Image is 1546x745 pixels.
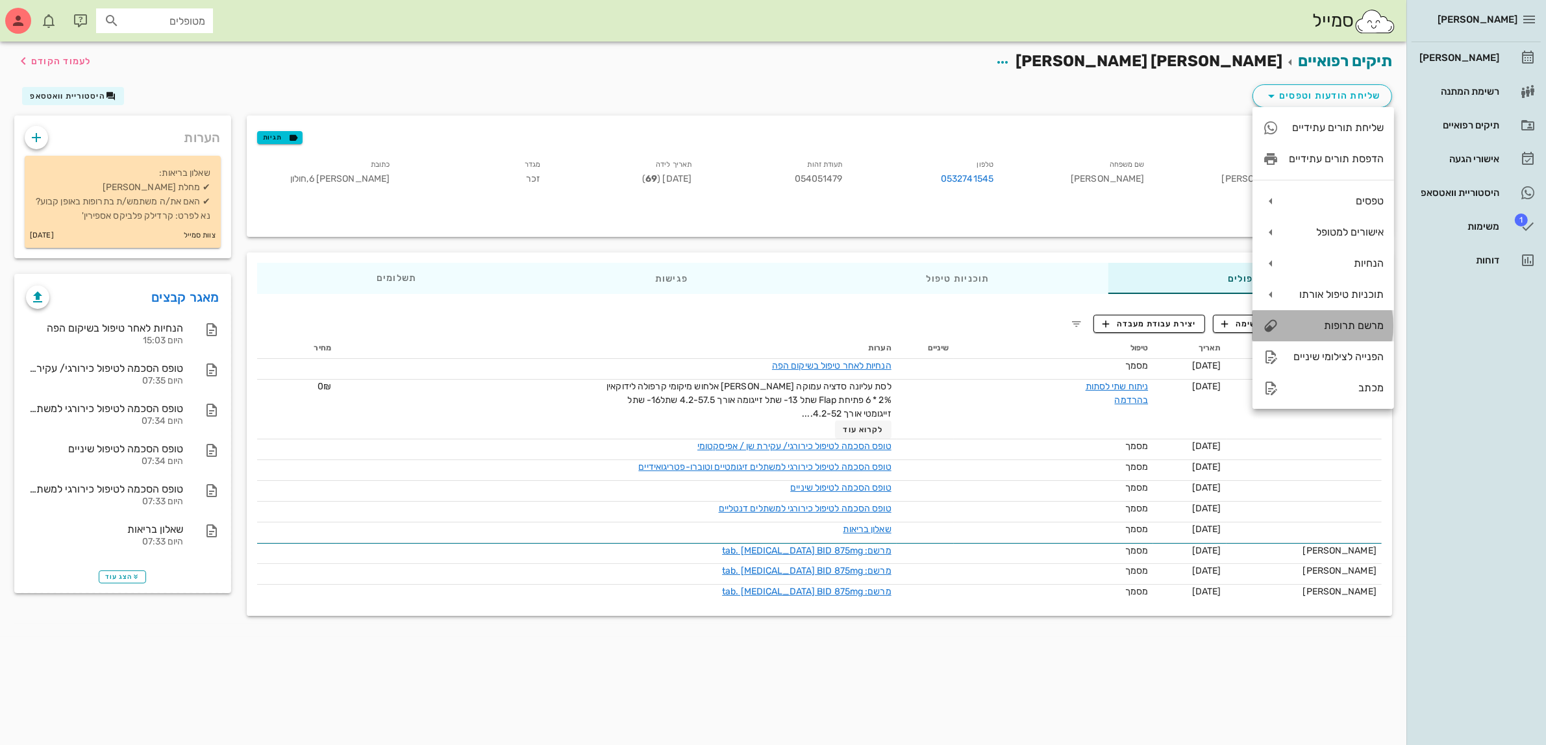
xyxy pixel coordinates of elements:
[1125,503,1148,514] span: מסמך
[35,166,210,223] p: שאלון בריאות: ✔ מחלת [PERSON_NAME] ✔ האם את/ה משתמש/ת בתרופות באופן קבוע? נא לפרט: קרדילק פלביקס ...
[525,160,540,169] small: מגדר
[1192,482,1221,493] span: [DATE]
[954,338,1153,359] th: טיפול
[1125,360,1148,371] span: מסמך
[1232,359,1377,373] div: [PERSON_NAME]
[30,228,54,243] small: [DATE]
[318,381,331,392] span: 0₪
[1412,42,1541,73] a: [PERSON_NAME]
[26,322,183,334] div: הנחיות לאחר טיפול בשיקום הפה
[1417,120,1499,130] div: תיקים רפואיים
[1016,52,1282,70] span: [PERSON_NAME] [PERSON_NAME]
[843,425,884,434] span: לקרוא עוד
[1232,380,1377,393] div: [PERSON_NAME]
[1192,381,1221,392] span: [DATE]
[843,524,891,535] a: שאלון בריאות
[1515,214,1528,226] span: תג
[1264,88,1381,104] span: שליחת הודעות וטפסים
[1417,221,1499,232] div: משימות
[722,586,891,597] a: מרשם: tab. [MEDICAL_DATA] BID 875mg
[722,565,891,576] a: מרשם: tab. [MEDICAL_DATA] BID 875mg
[1125,545,1148,556] span: מסמך
[1412,76,1541,107] a: רשימת המתנה
[99,570,146,583] button: הצג עוד
[1417,255,1499,265] div: דוחות
[638,461,891,472] a: טופס הסכמה לטיפול כירורגי למשתלים זיגומטיים וטוברו-פטריגואידיים
[772,360,891,371] a: הנחיות לאחר טיפול בשיקום הפה
[1103,318,1196,330] span: יצירת עבודת מעבדה
[642,173,692,184] span: [DATE] ( )
[656,160,692,169] small: תאריך לידה
[1253,248,1394,279] div: הנחיות
[1417,86,1499,97] div: רשימת המתנה
[1125,565,1148,576] span: מסמך
[977,160,994,169] small: טלפון
[1153,338,1226,359] th: תאריך
[835,421,891,439] button: לקרוא עוד
[1192,441,1221,452] span: [DATE]
[1108,263,1382,294] div: טיפולים
[1412,177,1541,208] a: היסטוריית וואטסאפ
[1125,441,1148,452] span: מסמך
[722,545,891,556] a: מרשם: tab. [MEDICAL_DATA] BID 875mg
[806,263,1108,294] div: תוכניות טיפול
[697,441,891,452] a: טופס הסכמה לטיפול כירורגי/ עקירת שן / אפיסקטומי
[105,573,140,581] span: הצג עוד
[1253,279,1394,310] div: תוכניות טיפול אורתו
[1289,153,1384,165] div: הדפסת תורים עתידיים
[1289,288,1384,300] div: תוכניות טיפול אורתו
[26,496,183,507] div: היום 07:33
[808,160,843,169] small: תעודת זהות
[1125,461,1148,472] span: מסמך
[38,10,46,18] span: תג
[151,287,219,308] a: מאגר קבצים
[1093,315,1204,333] button: יצירת עבודת מעבדה
[719,503,891,514] a: טופס הסכמה לטיפול כירורגי למשתלים דנטליים
[1125,524,1148,535] span: מסמך
[1192,565,1221,576] span: [DATE]
[1232,564,1377,578] div: [PERSON_NAME]
[790,482,891,493] a: טופס הסכמה לטיפול שיניים
[290,173,307,184] span: חולון
[795,173,843,184] span: 054051479
[536,263,807,294] div: פגישות
[1192,503,1221,514] span: [DATE]
[26,416,183,427] div: היום 07:34
[1289,257,1384,269] div: הנחיות
[1125,586,1148,597] span: מסמך
[1004,154,1154,194] div: [PERSON_NAME]
[1289,195,1384,207] div: טפסים
[1192,545,1221,556] span: [DATE]
[1289,382,1384,394] div: מכתב
[1412,211,1541,242] a: תגמשימות
[26,523,183,535] div: שאלון בריאות
[1312,7,1396,35] div: סמייל
[400,154,551,194] div: זכר
[26,362,183,374] div: טופס הסכמה לטיפול כירורגי/ עקירת שן / אפיסקטומי
[307,173,309,184] span: ,
[1289,121,1384,134] div: שליחת תורים עתידיים
[1253,186,1394,217] div: טפסים
[1155,154,1306,194] div: [PERSON_NAME]
[1354,8,1396,34] img: SmileCloud logo
[26,376,183,387] div: היום 07:35
[26,336,183,347] div: היום 15:03
[371,160,390,169] small: כתובת
[1417,188,1499,198] div: היסטוריית וואטסאפ
[1232,585,1377,598] div: [PERSON_NAME]
[22,87,124,105] button: היסטוריית וואטסאפ
[16,49,92,73] button: לעמוד הקודם
[1289,350,1384,363] div: הפנייה לצילומי שיניים
[606,381,891,419] span: לסת עליונה סדציה עמוקה [PERSON_NAME] אלחוש מיקומי קרפולה לידוקאין 2% * 6 פתיחת Flap שתל 13- שתל ז...
[31,56,92,67] span: לעמוד הקודם
[1253,84,1392,108] button: שליחת הודעות וטפסים
[14,116,231,153] div: הערות
[1438,14,1517,25] span: [PERSON_NAME]
[307,173,390,184] span: [PERSON_NAME] 6
[376,274,416,283] span: תשלומים
[184,228,216,243] small: צוות סמייל
[941,172,993,186] a: 0532741545
[1125,482,1148,493] span: מסמך
[26,456,183,467] div: היום 07:34
[1221,318,1288,330] span: יצירת משימה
